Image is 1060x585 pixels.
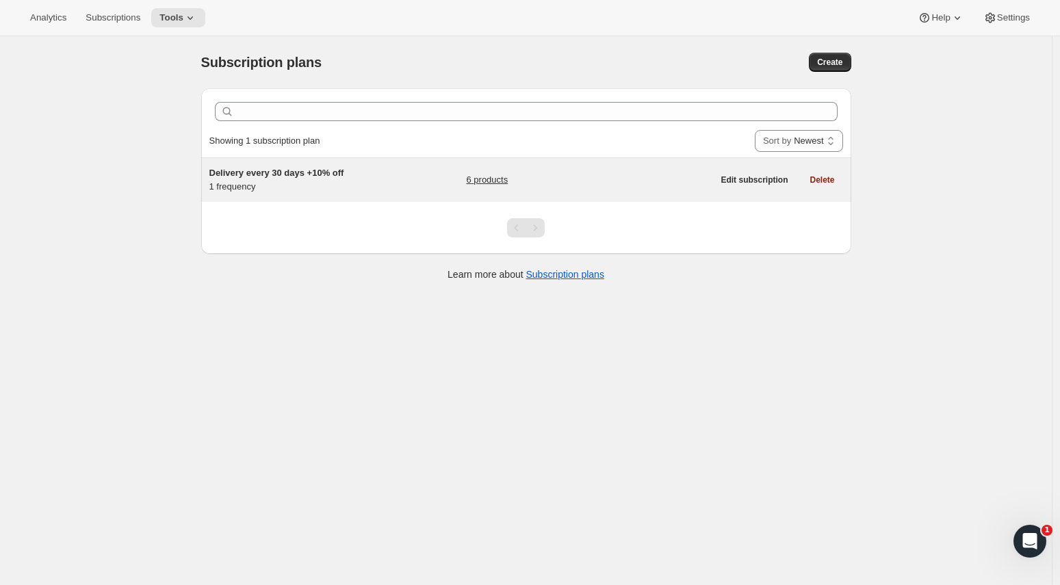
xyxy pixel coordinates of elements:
[30,12,66,23] span: Analytics
[209,135,320,146] span: Showing 1 subscription plan
[86,12,140,23] span: Subscriptions
[817,57,842,68] span: Create
[507,218,545,237] nav: Pagination
[975,8,1038,27] button: Settings
[721,174,788,185] span: Edit subscription
[997,12,1030,23] span: Settings
[151,8,205,27] button: Tools
[22,8,75,27] button: Analytics
[209,168,344,178] span: Delivery every 30 days +10% off
[209,166,380,194] div: 1 frequency
[448,268,604,281] p: Learn more about
[809,53,851,72] button: Create
[810,174,834,185] span: Delete
[931,12,950,23] span: Help
[712,170,796,190] button: Edit subscription
[526,269,604,280] a: Subscription plans
[909,8,972,27] button: Help
[1042,525,1052,536] span: 1
[801,170,842,190] button: Delete
[77,8,148,27] button: Subscriptions
[159,12,183,23] span: Tools
[466,173,508,187] a: 6 products
[201,55,322,70] span: Subscription plans
[1013,525,1046,558] iframe: Intercom live chat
